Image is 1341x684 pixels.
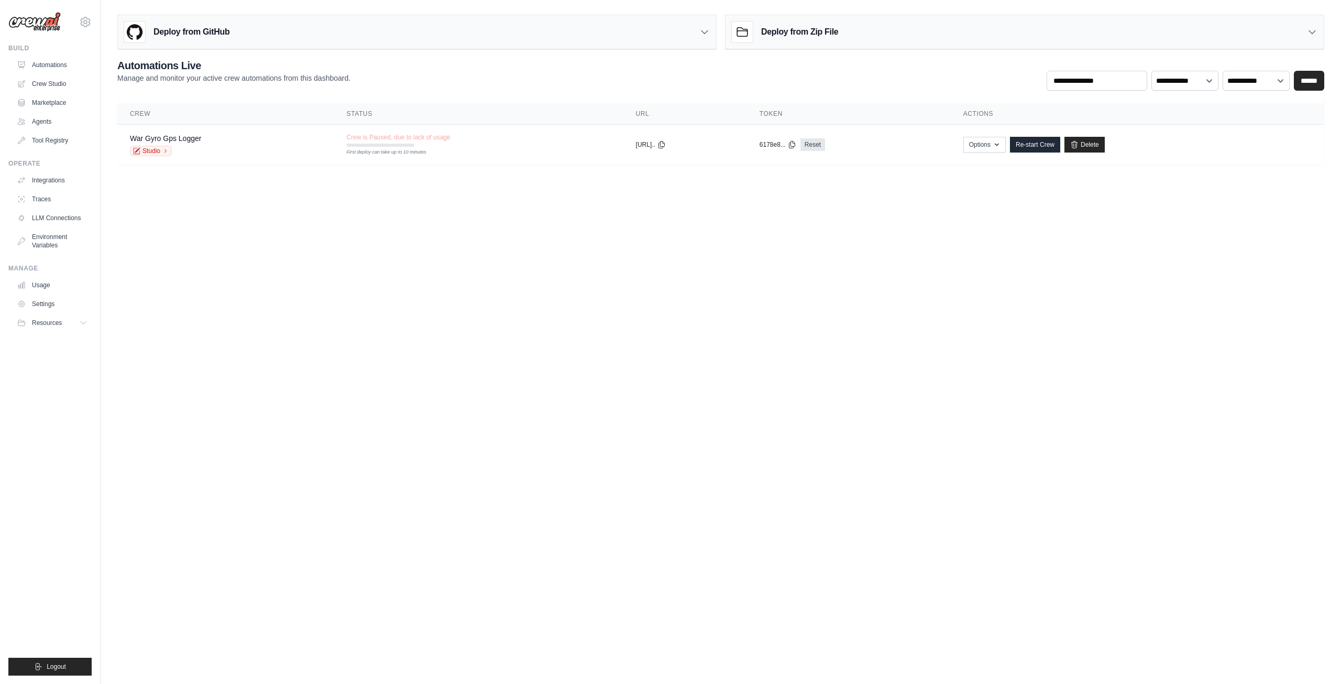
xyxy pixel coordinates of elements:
[13,314,92,331] button: Resources
[117,103,334,125] th: Crew
[8,12,61,32] img: Logo
[800,138,825,151] a: Reset
[13,277,92,294] a: Usage
[760,140,796,149] button: 6178e8...
[13,113,92,130] a: Agents
[13,132,92,149] a: Tool Registry
[13,296,92,312] a: Settings
[13,210,92,226] a: LLM Connections
[13,172,92,189] a: Integrations
[623,103,747,125] th: URL
[951,103,1324,125] th: Actions
[13,229,92,254] a: Environment Variables
[153,26,229,38] h3: Deploy from GitHub
[47,663,66,671] span: Logout
[32,319,62,327] span: Resources
[124,21,145,42] img: GitHub Logo
[13,191,92,208] a: Traces
[8,44,92,52] div: Build
[117,58,350,73] h2: Automations Live
[747,103,951,125] th: Token
[1010,137,1060,153] a: Re-start Crew
[963,137,1006,153] button: Options
[13,57,92,73] a: Automations
[130,134,201,143] a: War Gyro Gps Logger
[8,264,92,273] div: Manage
[347,149,414,156] div: First deploy can take up to 10 minutes
[130,146,172,156] a: Studio
[1064,137,1105,153] a: Delete
[334,103,623,125] th: Status
[13,75,92,92] a: Crew Studio
[8,658,92,676] button: Logout
[761,26,838,38] h3: Deploy from Zip File
[347,133,450,142] span: Crew is Paused, due to lack of usage
[8,159,92,168] div: Operate
[13,94,92,111] a: Marketplace
[117,73,350,83] p: Manage and monitor your active crew automations from this dashboard.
